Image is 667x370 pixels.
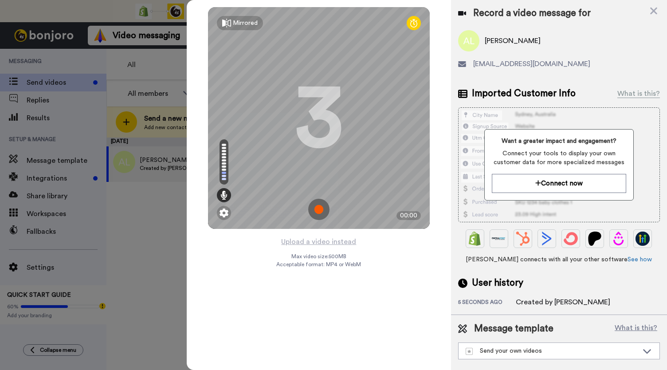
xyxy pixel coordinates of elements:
a: See how [628,256,652,263]
div: Created by [PERSON_NAME] [516,297,610,307]
img: ic_gear.svg [220,209,228,217]
span: Want a greater impact and engagement? [492,137,626,146]
img: Hubspot [516,232,530,246]
img: Shopify [468,232,482,246]
span: Max video size: 500 MB [291,253,346,260]
img: demo-template.svg [466,348,473,355]
img: Drip [612,232,626,246]
img: GoHighLevel [636,232,650,246]
span: Connect your tools to display your own customer data for more specialized messages [492,149,626,167]
img: ic_record_start.svg [308,199,330,220]
img: ConvertKit [564,232,578,246]
img: ActiveCampaign [540,232,554,246]
img: Ontraport [492,232,506,246]
img: Patreon [588,232,602,246]
span: [PERSON_NAME] connects with all your other software [458,255,660,264]
span: Acceptable format: MP4 or WebM [276,261,361,268]
div: 00:00 [396,211,421,220]
div: What is this? [617,88,660,99]
button: Upload a video instead [279,236,359,248]
span: Imported Customer Info [472,87,576,100]
button: What is this? [612,322,660,335]
div: 5 seconds ago [458,299,516,307]
span: User history [472,276,523,290]
div: 3 [294,85,343,151]
div: Send your own videos [466,346,638,355]
span: Message template [474,322,553,335]
button: Connect now [492,174,626,193]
